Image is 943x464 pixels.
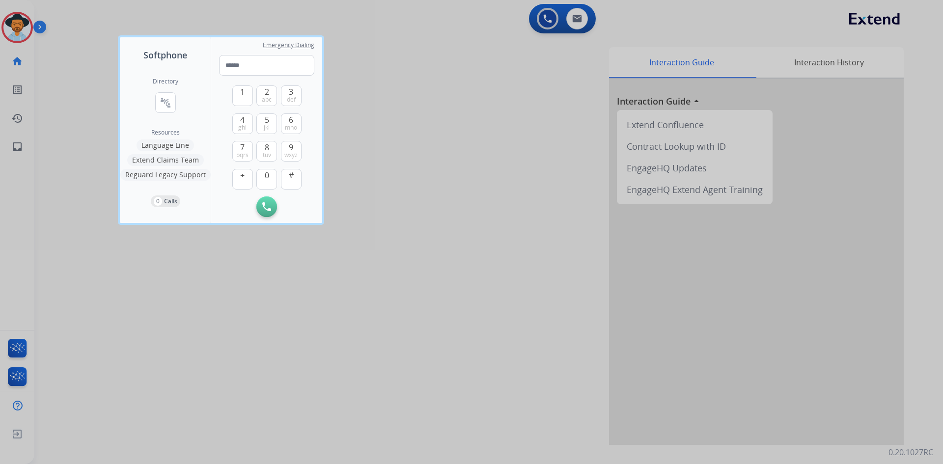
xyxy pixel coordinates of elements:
button: 0Calls [151,195,180,207]
span: # [289,169,294,181]
span: Emergency Dialing [263,41,314,49]
p: 0 [154,197,162,206]
p: 0.20.1027RC [888,446,933,458]
span: tuv [263,151,271,159]
span: jkl [264,124,270,132]
button: 5jkl [256,113,277,134]
button: 4ghi [232,113,253,134]
span: pqrs [236,151,249,159]
span: 3 [289,86,293,98]
button: + [232,169,253,190]
button: # [281,169,302,190]
button: 7pqrs [232,141,253,162]
button: Language Line [137,139,194,151]
span: 5 [265,114,269,126]
span: + [240,169,245,181]
span: 4 [240,114,245,126]
button: 6mno [281,113,302,134]
p: Calls [164,197,177,206]
h2: Directory [153,78,178,85]
button: 8tuv [256,141,277,162]
button: 1 [232,85,253,106]
button: 3def [281,85,302,106]
button: 0 [256,169,277,190]
span: ghi [238,124,247,132]
button: Reguard Legacy Support [120,169,211,181]
span: Resources [151,129,180,136]
img: call-button [262,202,271,211]
span: def [287,96,296,104]
span: 1 [240,86,245,98]
span: 9 [289,141,293,153]
span: 0 [265,169,269,181]
span: 2 [265,86,269,98]
button: 9wxyz [281,141,302,162]
span: abc [262,96,272,104]
span: mno [285,124,297,132]
span: 7 [240,141,245,153]
button: 2abc [256,85,277,106]
span: 8 [265,141,269,153]
span: wxyz [284,151,298,159]
button: Extend Claims Team [127,154,204,166]
mat-icon: connect_without_contact [160,97,171,109]
span: 6 [289,114,293,126]
span: Softphone [143,48,187,62]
